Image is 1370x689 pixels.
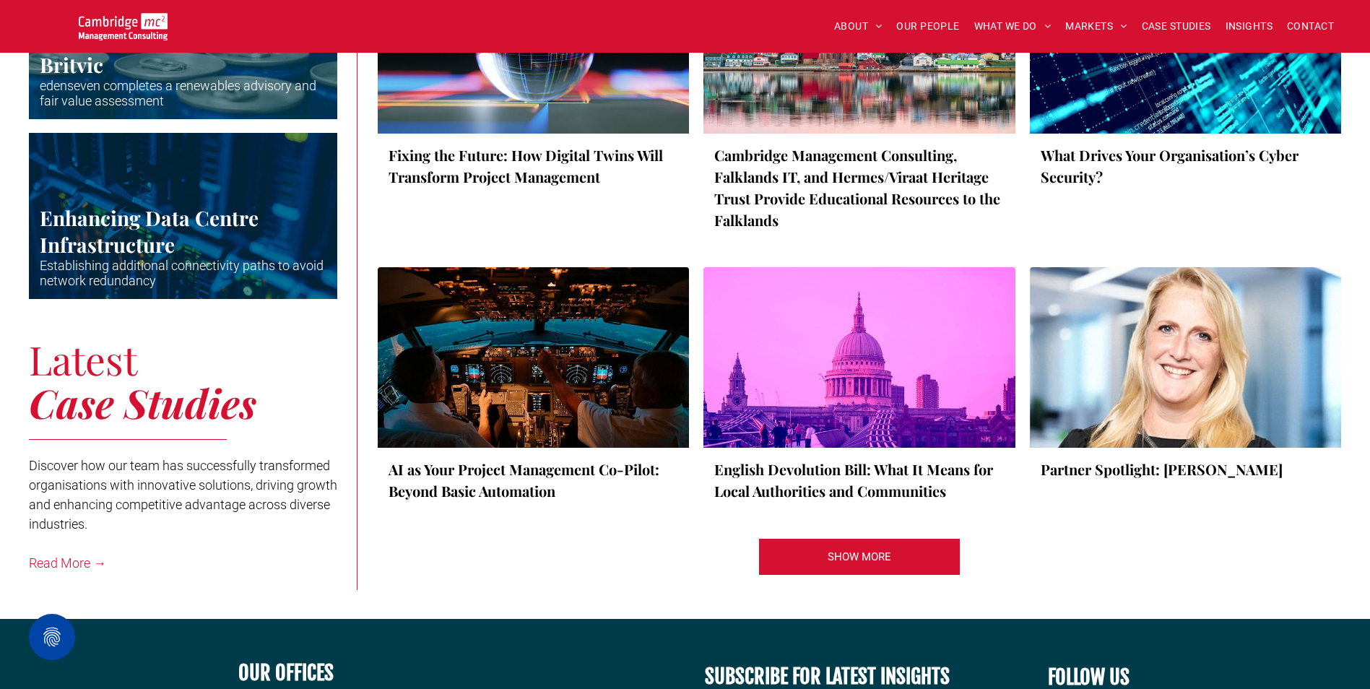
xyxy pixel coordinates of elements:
[967,15,1059,38] a: WHAT WE DO
[29,555,106,571] a: Read More →
[79,15,168,30] a: Your Business Transformed | Cambridge Management Consulting
[1218,15,1280,38] a: INSIGHTS
[29,133,337,299] a: Silhouette of office workers against a huge bright window
[238,660,334,685] b: OUR OFFICES
[1135,15,1218,38] a: CASE STUDIES
[29,458,337,532] span: Discover how our team has successfully transformed organisations with innovative solutions, drivi...
[1041,144,1331,188] a: What Drives Your Organisation’s Cyber Security?
[1058,15,1134,38] a: MARKETS
[714,459,1005,502] a: English Devolution Bill: What It Means for Local Authorities and Communities
[828,539,891,575] span: SHOW MORE
[827,15,890,38] a: ABOUT
[1280,15,1341,38] a: CONTACT
[1041,459,1331,480] a: Partner Spotlight: [PERSON_NAME]
[29,332,137,386] span: Latest
[1030,267,1342,448] a: A woman with long blonde hair is smiling at the camera. She is wearing a black top and a silver n...
[889,15,966,38] a: OUR PEOPLE
[378,267,690,448] a: AI co-pilot, digital transformation
[758,538,961,576] a: Your Business Transformed | Cambridge Management Consulting
[389,144,679,188] a: Fixing the Future: How Digital Twins Will Transform Project Management
[79,13,168,40] img: Cambridge MC Logo, digital transformation
[714,144,1005,231] a: Cambridge Management Consulting, Falklands IT, and Hermes/Viraat Heritage Trust Provide Education...
[703,267,1015,448] a: St Pauls Cathedral, subsea
[29,376,256,429] span: Case Studies
[389,459,679,502] a: AI as Your Project Management Co-Pilot: Beyond Basic Automation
